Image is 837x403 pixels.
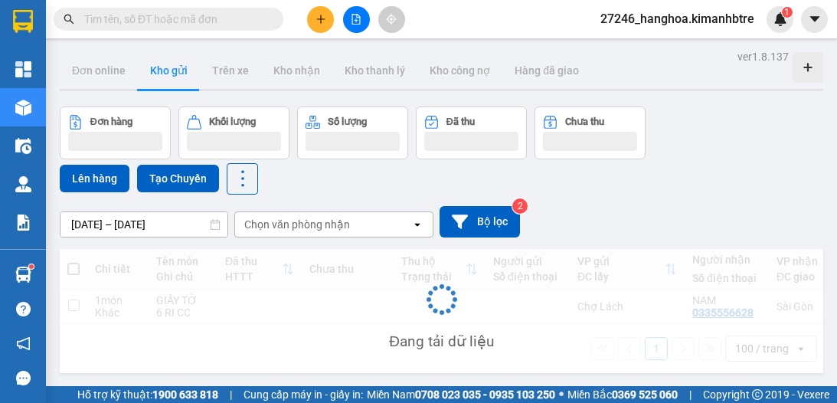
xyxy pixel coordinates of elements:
span: file-add [351,14,361,25]
span: 27246_hanghoa.kimanhbtre [588,9,767,28]
div: Đã thu [446,116,475,127]
span: Miền Bắc [567,386,678,403]
img: warehouse-icon [15,176,31,192]
button: aim [378,6,405,33]
div: Chưa thu [565,116,604,127]
button: Đơn hàng [60,106,171,159]
span: Miền Nam [367,386,555,403]
div: Chọn văn phòng nhận [244,217,350,232]
span: aim [386,14,397,25]
button: Kho nhận [261,52,332,89]
sup: 1 [782,7,793,18]
span: 1 [784,7,790,18]
div: Tạo kho hàng mới [793,52,823,83]
button: Đơn online [60,52,138,89]
button: Số lượng [297,106,408,159]
img: logo-vxr [13,10,33,33]
button: Kho gửi [138,52,200,89]
span: message [16,371,31,385]
strong: 0708 023 035 - 0935 103 250 [415,388,555,401]
strong: 0369 525 060 [612,388,678,401]
button: plus [307,6,334,33]
svg: open [411,218,423,231]
span: plus [316,14,326,25]
button: Đã thu [416,106,527,159]
button: Khối lượng [178,106,289,159]
sup: 1 [29,264,34,269]
img: solution-icon [15,215,31,231]
div: Đơn hàng [90,116,132,127]
span: ⚪️ [559,392,564,398]
button: Hàng đã giao [502,52,591,89]
strong: 1900 633 818 [152,388,218,401]
div: Khối lượng [209,116,256,127]
span: question-circle [16,302,31,316]
img: icon-new-feature [773,12,787,26]
sup: 2 [512,198,528,214]
span: Hỗ trợ kỹ thuật: [77,386,218,403]
button: Tạo Chuyến [137,165,219,192]
img: dashboard-icon [15,61,31,77]
button: Trên xe [200,52,261,89]
span: Cung cấp máy in - giấy in: [244,386,363,403]
button: file-add [343,6,370,33]
span: notification [16,336,31,351]
span: copyright [752,389,763,400]
button: Bộ lọc [440,206,520,238]
div: Đang tải dữ liệu [389,330,494,353]
img: warehouse-icon [15,138,31,154]
button: caret-down [801,6,828,33]
button: Kho thanh lý [332,52,417,89]
input: Select a date range. [60,212,227,237]
span: caret-down [808,12,822,26]
input: Tìm tên, số ĐT hoặc mã đơn [84,11,265,28]
button: Lên hàng [60,165,129,192]
span: search [64,14,74,25]
div: ver 1.8.137 [737,48,789,65]
button: Kho công nợ [417,52,502,89]
img: warehouse-icon [15,267,31,283]
img: warehouse-icon [15,100,31,116]
span: | [689,386,692,403]
div: Số lượng [328,116,367,127]
span: | [230,386,232,403]
button: Chưa thu [535,106,646,159]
